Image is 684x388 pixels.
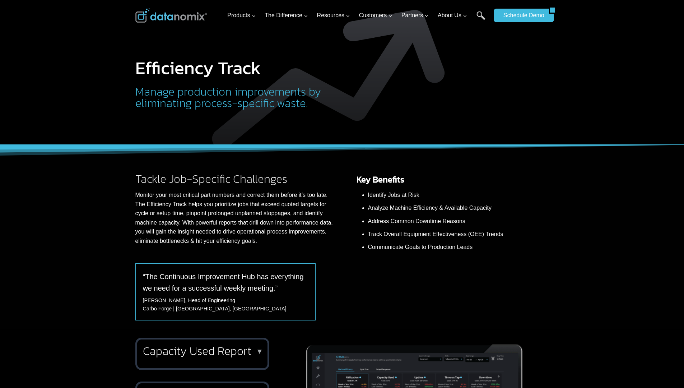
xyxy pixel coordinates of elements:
[135,86,367,109] h2: Manage production improvements by eliminating process-specific waste.
[224,4,490,27] nav: Primary Navigation
[368,217,520,230] li: Address Common Downtime Reasons
[135,190,336,246] p: Monitor your most critical part numbers and correct them before it’s too late. The Efficiency Tra...
[368,190,520,203] li: Identify Jobs at Risk
[357,173,549,186] h3: Key Benefits
[135,173,336,185] h2: Tackle Job-Specific Challenges
[368,203,520,216] li: Analyze Machine Efficiency & Available Capacity
[368,230,520,242] li: Track Overall Equipment Effectiveness (OEE) Trends
[143,306,287,311] span: Carbo Forge | [GEOGRAPHIC_DATA], [GEOGRAPHIC_DATA]
[143,345,259,357] h2: Capacity Used Report
[143,297,236,303] span: [PERSON_NAME], Head of Engineering
[265,11,308,20] span: The Difference
[359,11,392,20] span: Customers
[401,11,429,20] span: Partners
[135,8,207,23] img: Datanomix
[438,11,467,20] span: About Us
[476,11,485,27] a: Search
[317,11,350,20] span: Resources
[143,271,308,294] p: “The Continuous Improvement Hub has everything we need for a successful weekly meeting.”
[256,349,263,354] p: ▼
[494,9,549,22] a: Schedule Demo
[368,242,520,255] li: Communicate Goals to Production Leads
[227,11,256,20] span: Products
[135,59,367,77] h1: Efficiency Track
